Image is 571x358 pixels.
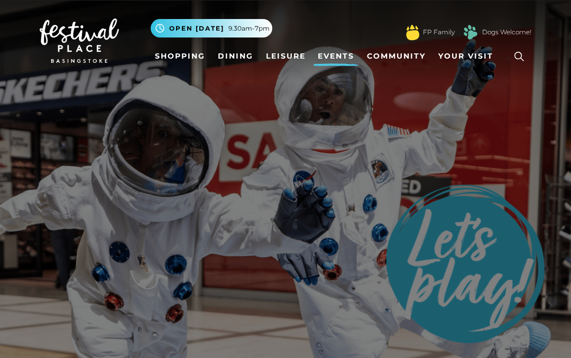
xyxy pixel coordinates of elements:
a: Leisure [262,46,310,66]
a: FP Family [423,27,455,37]
span: Your Visit [438,51,493,62]
a: Your Visit [434,46,503,66]
span: 9.30am-7pm [228,24,270,33]
button: Open [DATE] 9.30am-7pm [151,19,272,37]
a: Dining [214,46,257,66]
a: Shopping [151,46,209,66]
img: Festival Place Logo [40,18,119,63]
span: Open [DATE] [169,24,224,33]
a: Dogs Welcome! [482,27,531,37]
a: Community [363,46,430,66]
a: Events [314,46,358,66]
